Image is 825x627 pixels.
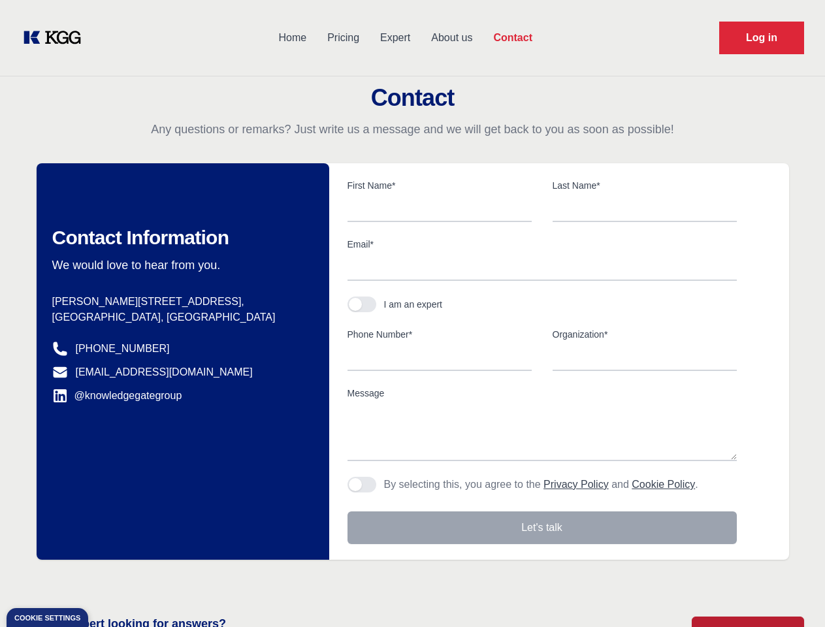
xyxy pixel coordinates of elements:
p: [PERSON_NAME][STREET_ADDRESS], [52,294,308,310]
label: Message [348,387,737,400]
a: KOL Knowledge Platform: Talk to Key External Experts (KEE) [21,27,91,48]
p: Any questions or remarks? Just write us a message and we will get back to you as soon as possible! [16,121,809,137]
a: [EMAIL_ADDRESS][DOMAIN_NAME] [76,364,253,380]
label: Organization* [553,328,737,341]
a: Home [268,21,317,55]
p: We would love to hear from you. [52,257,308,273]
a: Expert [370,21,421,55]
a: Cookie Policy [632,479,695,490]
a: Privacy Policy [543,479,609,490]
label: Email* [348,238,737,251]
a: Request Demo [719,22,804,54]
p: By selecting this, you agree to the and . [384,477,698,492]
label: Phone Number* [348,328,532,341]
button: Let's talk [348,511,737,544]
label: First Name* [348,179,532,192]
a: [PHONE_NUMBER] [76,341,170,357]
iframe: Chat Widget [760,564,825,627]
label: Last Name* [553,179,737,192]
h2: Contact Information [52,226,308,249]
a: Contact [483,21,543,55]
p: [GEOGRAPHIC_DATA], [GEOGRAPHIC_DATA] [52,310,308,325]
div: I am an expert [384,298,443,311]
div: Cookie settings [14,615,80,622]
a: @knowledgegategroup [52,388,182,404]
a: About us [421,21,483,55]
a: Pricing [317,21,370,55]
h2: Contact [16,85,809,111]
